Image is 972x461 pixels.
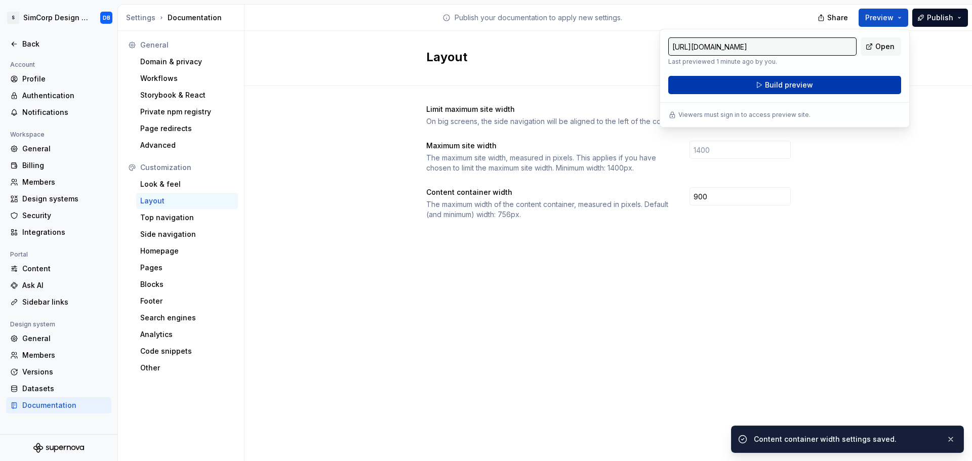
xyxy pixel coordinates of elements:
[140,213,234,223] div: Top navigation
[875,41,895,52] span: Open
[865,13,894,23] span: Preview
[6,381,111,397] a: Datasets
[136,193,238,209] a: Layout
[912,9,968,27] button: Publish
[6,294,111,310] a: Sidebar links
[690,187,791,205] input: 756
[140,363,234,373] div: Other
[136,120,238,137] a: Page redirects
[22,194,107,204] div: Design systems
[136,293,238,309] a: Footer
[140,246,234,256] div: Homepage
[33,443,84,453] a: Supernova Logo
[140,196,234,206] div: Layout
[6,277,111,294] a: Ask AI
[7,12,19,24] div: S
[6,207,111,224] a: Security
[140,57,234,67] div: Domain & privacy
[22,264,107,274] div: Content
[6,318,59,330] div: Design system
[426,187,671,197] div: Content container width
[140,279,234,289] div: Blocks
[678,111,811,119] p: Viewers must sign in to access preview site.
[126,13,155,23] button: Settings
[426,104,743,114] div: Limit maximum site width
[426,141,671,151] div: Maximum site width
[22,39,107,49] div: Back
[6,248,32,261] div: Portal
[6,141,111,157] a: General
[22,107,107,117] div: Notifications
[136,276,238,292] a: Blocks
[140,329,234,340] div: Analytics
[136,137,238,153] a: Advanced
[813,9,855,27] button: Share
[140,40,234,50] div: General
[426,49,779,65] h2: Layout
[136,260,238,276] a: Pages
[136,54,238,70] a: Domain & privacy
[22,74,107,84] div: Profile
[6,261,111,277] a: Content
[6,71,111,87] a: Profile
[22,280,107,290] div: Ask AI
[6,157,111,174] a: Billing
[140,296,234,306] div: Footer
[136,104,238,120] a: Private npm registry
[6,129,49,141] div: Workspace
[6,191,111,207] a: Design systems
[668,76,901,94] button: Build preview
[426,153,671,173] div: The maximum site width, measured in pixels. This applies if you have chosen to limit the maximum ...
[2,7,115,29] button: SSimCorp Design SystemDB
[6,104,111,120] a: Notifications
[22,144,107,154] div: General
[22,350,107,360] div: Members
[6,59,39,71] div: Account
[861,37,901,56] a: Open
[136,70,238,87] a: Workflows
[22,91,107,101] div: Authentication
[22,400,107,410] div: Documentation
[140,140,234,150] div: Advanced
[136,343,238,359] a: Code snippets
[136,209,238,226] a: Top navigation
[22,297,107,307] div: Sidebar links
[140,107,234,117] div: Private npm registry
[455,13,622,23] p: Publish your documentation to apply new settings.
[140,73,234,83] div: Workflows
[140,263,234,273] div: Pages
[6,397,111,413] a: Documentation
[6,88,111,104] a: Authentication
[690,141,791,159] input: 1400
[6,224,111,240] a: Integrations
[140,123,234,134] div: Page redirects
[22,367,107,377] div: Versions
[927,13,953,23] span: Publish
[22,333,107,344] div: General
[6,174,111,190] a: Members
[136,326,238,343] a: Analytics
[6,364,111,380] a: Versions
[426,116,743,127] div: On big screens, the side navigation will be aligned to the left of the content.
[140,313,234,323] div: Search engines
[126,13,240,23] div: Documentation
[140,90,234,100] div: Storybook & React
[22,211,107,221] div: Security
[22,160,107,171] div: Billing
[859,9,908,27] button: Preview
[140,346,234,356] div: Code snippets
[136,87,238,103] a: Storybook & React
[754,434,938,444] div: Content container width settings saved.
[765,80,813,90] span: Build preview
[136,176,238,192] a: Look & feel
[136,243,238,259] a: Homepage
[22,177,107,187] div: Members
[23,13,88,23] div: SimCorp Design System
[140,179,234,189] div: Look & feel
[426,199,671,220] div: The maximum width of the content container, measured in pixels. Default (and minimum) width: 756px.
[6,347,111,363] a: Members
[6,36,111,52] a: Back
[827,13,848,23] span: Share
[22,384,107,394] div: Datasets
